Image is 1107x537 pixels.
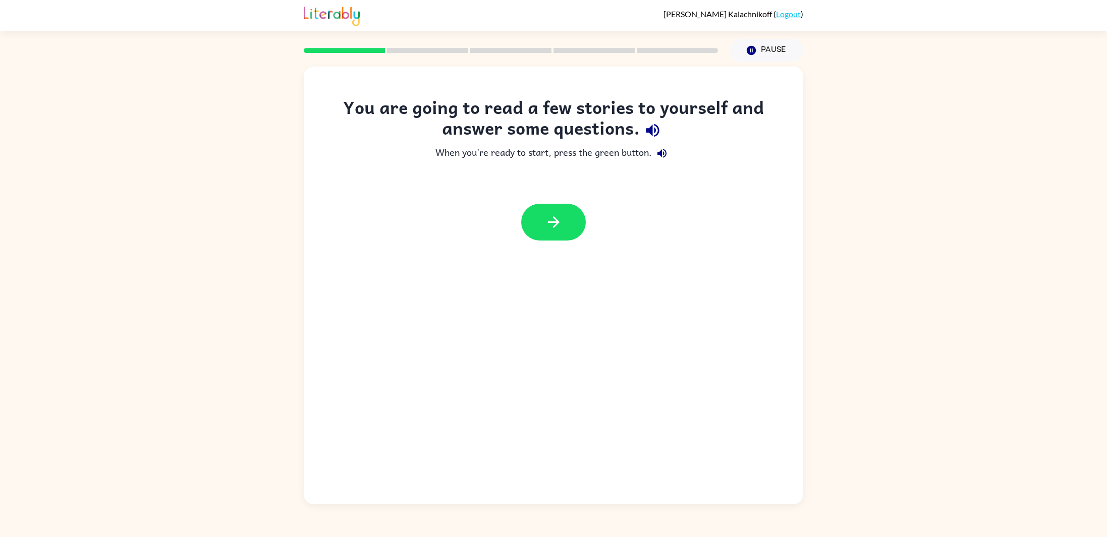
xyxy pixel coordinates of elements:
div: When you're ready to start, press the green button. [324,143,783,163]
span: [PERSON_NAME] Kalachnikoff [663,9,773,19]
a: Logout [776,9,801,19]
img: Literably [304,4,360,26]
div: ( ) [663,9,803,19]
div: You are going to read a few stories to yourself and answer some questions. [324,97,783,143]
button: Pause [730,39,803,62]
